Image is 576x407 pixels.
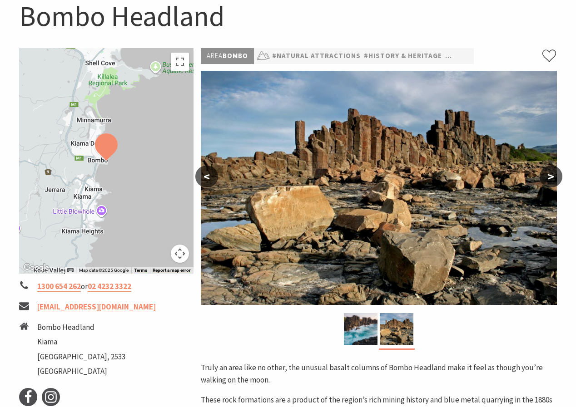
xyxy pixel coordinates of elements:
button: Toggle fullscreen view [171,53,189,71]
li: Bombo Headland [37,321,125,333]
a: #Natural Attractions [272,50,361,62]
p: Bombo [201,48,254,64]
button: Map camera controls [171,245,189,263]
button: Keyboard shortcuts [67,267,74,274]
button: > [540,166,562,187]
span: Map data ©2025 Google [79,268,129,273]
li: [GEOGRAPHIC_DATA] [37,365,125,378]
img: Bombo Quarry [344,313,377,345]
a: Terms (opens in new tab) [134,268,147,273]
img: Bombo Quarry [380,313,413,345]
img: Bombo Quarry [201,71,557,305]
a: 02 4232 3322 [88,281,131,292]
button: < [195,166,218,187]
li: or [19,280,194,293]
span: Area [207,51,223,60]
li: [GEOGRAPHIC_DATA], 2533 [37,351,125,363]
p: Truly an area like no other, the unusual basalt columns of Bombo Headland make it feel as though ... [201,362,557,386]
a: Open this area in Google Maps (opens a new window) [21,262,51,274]
a: #History & Heritage [364,50,442,62]
img: Google [21,262,51,274]
a: 1300 654 262 [37,281,81,292]
li: Kiama [37,336,125,348]
a: Report a map error [153,268,191,273]
a: [EMAIL_ADDRESS][DOMAIN_NAME] [37,302,156,312]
